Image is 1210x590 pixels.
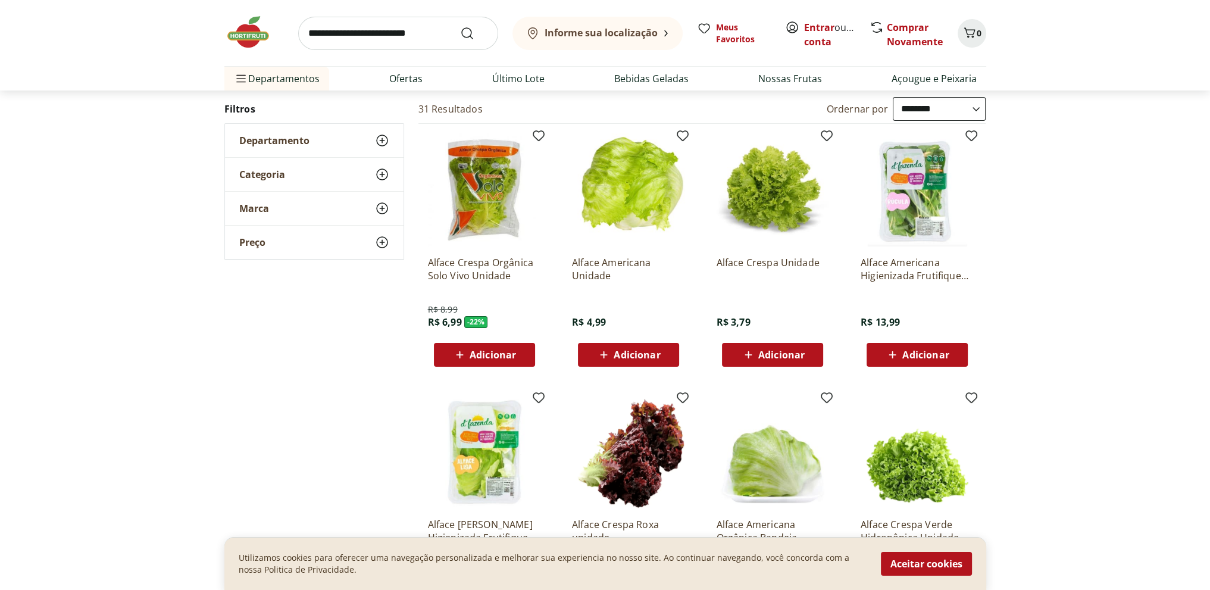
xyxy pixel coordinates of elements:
[460,26,489,40] button: Submit Search
[867,343,968,367] button: Adicionar
[716,133,829,246] img: Alface Crespa Unidade
[464,316,488,328] span: - 22 %
[861,256,974,282] a: Alface Americana Higienizada Frutifique 160G
[881,552,972,576] button: Aceitar cookies
[572,316,606,329] span: R$ 4,99
[892,71,977,86] a: Açougue e Peixaria
[234,64,320,93] span: Departamentos
[804,20,857,49] span: ou
[545,26,658,39] b: Informe sua localização
[224,14,284,50] img: Hortifruti
[861,395,974,508] img: Alface Crespa Verde Hidropônica Unidade
[716,395,829,508] img: Alface Americana Orgânica Bandeja
[716,316,750,329] span: R$ 3,79
[861,316,900,329] span: R$ 13,99
[827,102,889,115] label: Ordernar por
[225,158,404,191] button: Categoria
[614,71,689,86] a: Bebidas Geladas
[298,17,498,50] input: search
[239,552,867,576] p: Utilizamos cookies para oferecer uma navegação personalizada e melhorar sua experiencia no nosso ...
[418,102,483,115] h2: 31 Resultados
[716,518,829,544] a: Alface Americana Orgânica Bandeja
[716,256,829,282] a: Alface Crespa Unidade
[225,226,404,259] button: Preço
[758,71,822,86] a: Nossas Frutas
[902,350,949,360] span: Adicionar
[389,71,423,86] a: Ofertas
[804,21,870,48] a: Criar conta
[572,395,685,508] img: Alface Crespa Roxa unidade
[225,192,404,225] button: Marca
[239,168,285,180] span: Categoria
[428,256,541,282] a: Alface Crespa Orgânica Solo Vivo Unidade
[428,395,541,508] img: Alface Lisa Higienizada Frutifique 140g
[614,350,660,360] span: Adicionar
[716,21,771,45] span: Meus Favoritos
[861,133,974,246] img: Alface Americana Higienizada Frutifique 160G
[492,71,545,86] a: Último Lote
[512,17,683,50] button: Informe sua localização
[722,343,823,367] button: Adicionar
[428,304,458,316] span: R$ 8,99
[234,64,248,93] button: Menu
[758,350,805,360] span: Adicionar
[224,97,404,121] h2: Filtros
[977,27,981,39] span: 0
[804,21,834,34] a: Entrar
[887,21,943,48] a: Comprar Novamente
[578,343,679,367] button: Adicionar
[861,518,974,544] a: Alface Crespa Verde Hidropônica Unidade
[239,236,265,248] span: Preço
[470,350,516,360] span: Adicionar
[958,19,986,48] button: Carrinho
[428,133,541,246] img: Alface Crespa Orgânica Solo Vivo Unidade
[239,202,269,214] span: Marca
[572,256,685,282] a: Alface Americana Unidade
[225,124,404,157] button: Departamento
[239,135,309,146] span: Departamento
[572,518,685,544] a: Alface Crespa Roxa unidade
[428,316,462,329] span: R$ 6,99
[428,518,541,544] a: Alface [PERSON_NAME] Higienizada Frutifique 140g
[572,133,685,246] img: Alface Americana Unidade
[697,21,771,45] a: Meus Favoritos
[434,343,535,367] button: Adicionar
